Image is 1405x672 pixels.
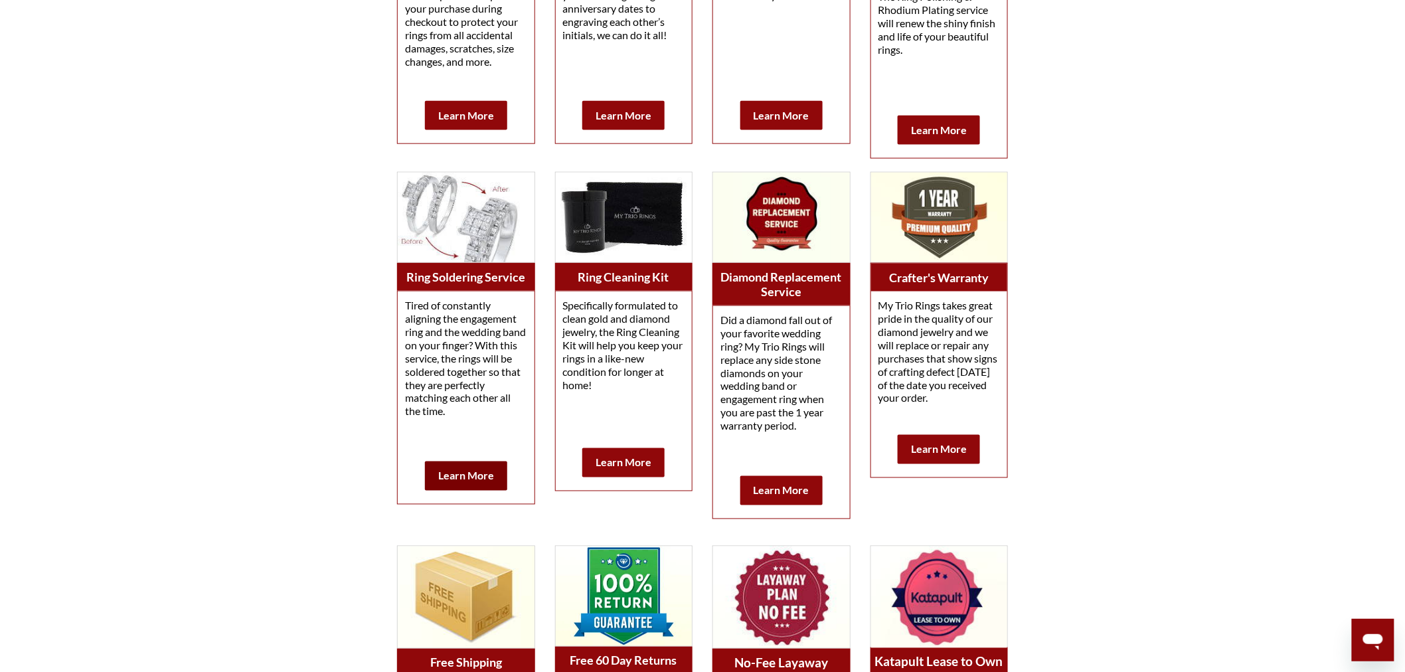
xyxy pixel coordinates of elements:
[570,653,677,668] b: Free 60 Day Returns
[754,484,809,497] b: Learn More
[734,655,828,671] b: No-Fee Layaway
[1352,619,1394,661] iframe: Button to launch messaging window
[878,299,998,404] span: My Trio Rings takes great pride in the quality of our diamond jewelry and we will replace or repa...
[430,655,502,670] b: Free Shipping
[425,101,507,130] a: Learn More
[870,654,1009,669] h3: Katapult Lease to Own
[398,546,535,648] img: Free shipping box
[713,173,850,262] img: Diamond Replacement Service offered
[889,270,989,285] b: Crafter's Warranty
[578,270,669,284] b: Ring Cleaning Kit
[740,101,823,130] a: Learn More
[720,313,832,432] span: Did a diamond fall out of your favorite wedding ring? My Trio Rings will replace any side stone d...
[406,270,525,284] b: Ring Soldering Service
[563,299,683,391] span: Specifically formulated to clean gold and diamond jewelry, the Ring Cleaning Kit will help you ke...
[596,456,651,469] b: Learn More
[438,109,494,122] b: Learn More
[754,109,809,122] b: Learn More
[911,443,967,456] b: Learn More
[438,469,494,482] b: Learn More
[871,173,1008,262] img: 1-year crafter's warranty.
[582,448,665,477] a: Learn More
[898,116,980,145] a: Learn More
[713,546,850,648] img: Layaway plan with no fees.
[582,101,665,130] a: Learn More
[556,546,693,646] img: 100% return guarantee
[911,124,967,136] b: Learn More
[425,462,507,491] a: Learn More
[398,173,535,262] img: A wedding band and engagement ring soldered together.
[405,299,526,418] span: Tired of constantly aligning the engagement ring and the wedding band on your finger? With this s...
[721,270,842,299] b: Diamond Replacement Service
[596,109,651,122] b: Learn More
[898,435,980,464] a: Learn More
[556,173,693,262] img: My Trio Rings ring cleaning kit.
[740,476,823,505] a: Learn More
